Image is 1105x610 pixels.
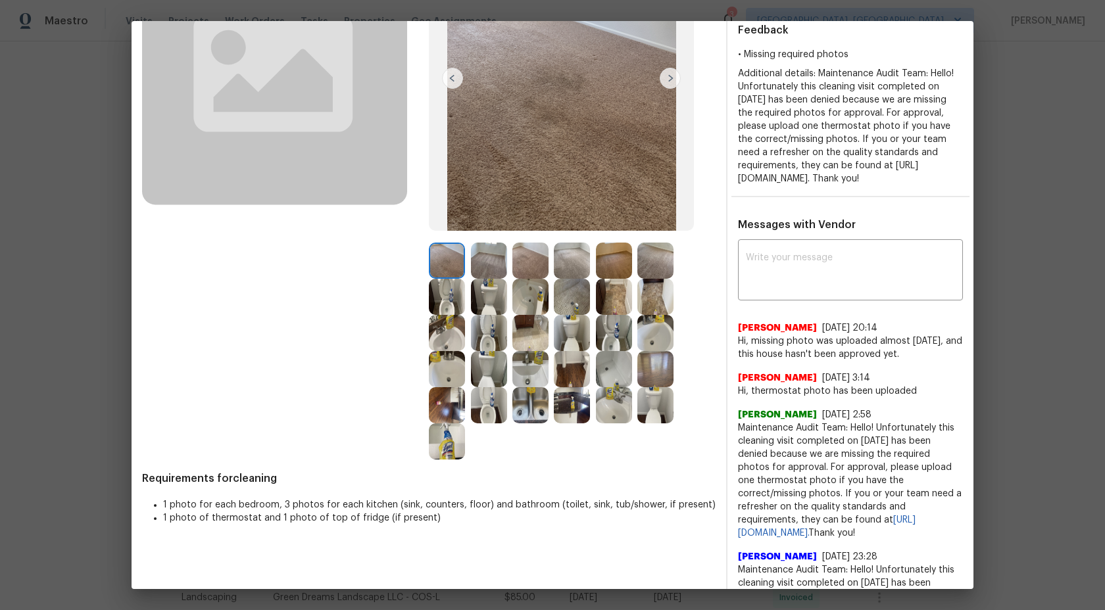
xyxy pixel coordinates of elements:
span: [PERSON_NAME] [738,371,817,385]
span: [DATE] 3:14 [822,373,870,383]
span: [DATE] 23:28 [822,552,877,561]
li: 1 photo of thermostat and 1 photo of top of fridge (if present) [163,511,716,525]
span: [PERSON_NAME] [738,408,817,421]
span: Hi, missing photo was uploaded almost [DATE], and this house hasn't been approved yet. [738,335,963,361]
img: left-chevron-button-url [442,68,463,89]
span: Feedback [738,25,789,35]
span: Additional details: Maintenance Audit Team: Hello! Unfortunately this cleaning visit completed on... [738,69,954,183]
span: Requirements for cleaning [142,472,716,485]
span: Messages with Vendor [738,220,856,230]
span: Hi, thermostat photo has been uploaded [738,385,963,398]
span: [DATE] 20:14 [822,323,877,333]
span: • Missing required photos [738,50,848,59]
a: [URL][DOMAIN_NAME]. [738,515,916,538]
span: [DATE] 2:58 [822,410,872,419]
span: [PERSON_NAME] [738,321,817,335]
li: 1 photo for each bedroom, 3 photos for each kitchen (sink, counters, floor) and bathroom (toilet,... [163,498,716,511]
span: Maintenance Audit Team: Hello! Unfortunately this cleaning visit completed on [DATE] has been den... [738,421,963,540]
img: right-chevron-button-url [660,68,681,89]
span: [PERSON_NAME] [738,550,817,563]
